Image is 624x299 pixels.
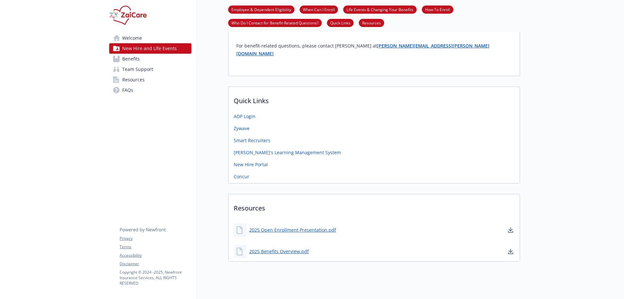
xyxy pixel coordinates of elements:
a: Zywave [234,125,250,132]
a: Disclaimer [120,261,191,267]
a: download document [507,226,514,234]
a: When Can I Enroll [300,6,338,12]
a: Welcome [109,33,191,43]
a: Privacy [120,236,191,241]
a: Benefits [109,54,191,64]
a: New Hire and Life Events [109,43,191,54]
a: Team Support [109,64,191,75]
a: Who Do I Contact for Benefit-Related Questions? [228,20,322,26]
a: 2025 Benefits Overview.pdf [249,248,309,255]
span: Resources [122,75,145,85]
div: Who Do I Contact for Benefit-Related Questions? [228,37,520,76]
a: Quick Links [327,20,354,26]
p: For benefit-related questions, please contact [PERSON_NAME] at [236,42,512,58]
a: Resources [109,75,191,85]
a: Smart Recruiters [234,137,270,144]
span: Team Support [122,64,153,75]
a: ADP Login [234,113,255,120]
a: download document [507,248,514,255]
span: FAQs [122,85,133,95]
a: Resources [359,20,384,26]
p: Quick Links [228,87,520,111]
a: [PERSON_NAME][EMAIL_ADDRESS][PERSON_NAME][DOMAIN_NAME] [236,43,489,57]
p: Resources [228,194,520,218]
a: Life Events & Changing Your Benefits [343,6,417,12]
a: Terms [120,244,191,250]
span: Welcome [122,33,142,43]
a: [PERSON_NAME]'s Learning Management System [234,149,341,156]
a: Accessibility [120,252,191,258]
a: Employee & Dependent Eligibility [228,6,294,12]
a: FAQs [109,85,191,95]
a: 2025 Open Enrollment Presentation.pdf [249,226,336,233]
span: New Hire and Life Events [122,43,177,54]
p: Copyright © 2024 - 2025 , Newfront Insurance Services, ALL RIGHTS RESERVED [120,269,191,286]
a: Concur [234,173,249,180]
a: New Hire Portal [234,161,268,168]
span: Benefits [122,54,140,64]
a: How To Enroll [422,6,453,12]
